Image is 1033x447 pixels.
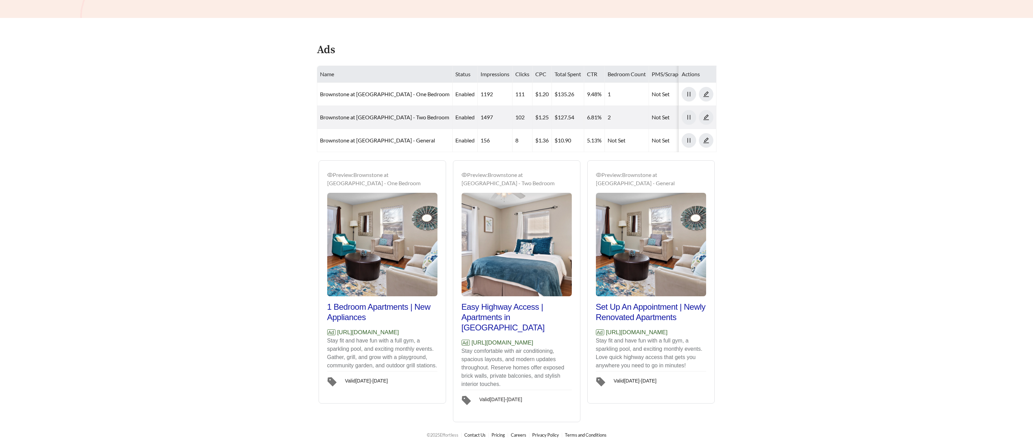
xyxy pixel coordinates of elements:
a: Contact Us [464,432,486,438]
span: Ad [327,329,335,335]
a: Privacy Policy [532,432,559,438]
a: Brownstone at [GEOGRAPHIC_DATA] - One Bedroom [320,91,450,97]
button: edit [699,87,713,101]
td: 8 [513,129,533,152]
span: pause [682,137,696,143]
button: pause [682,133,696,148]
span: tag [596,373,611,391]
span: tag [327,373,342,391]
a: Valid[DATE]-[DATE] [462,390,572,409]
td: 156 [478,129,513,152]
td: Not Set [605,129,649,152]
td: $1.36 [533,129,552,152]
p: [URL][DOMAIN_NAME] [327,328,437,337]
div: Preview: Brownstone at [GEOGRAPHIC_DATA] - Two Bedroom [462,171,572,187]
th: Name [317,66,453,83]
span: CPC [535,71,546,77]
span: tag [462,391,477,409]
p: Stay comfortable with air conditioning, spacious layouts, and modern updates throughout. Reserve ... [462,347,572,388]
th: Clicks [513,66,533,83]
td: 2 [605,106,649,129]
a: Brownstone at [GEOGRAPHIC_DATA] - Two Bedroom [320,114,449,120]
th: Status [453,66,478,83]
th: Actions [679,66,716,83]
span: pause [682,91,696,97]
td: 5.13% [584,129,605,152]
th: Bedroom Count [605,66,649,83]
div: Valid [DATE] - [DATE] [614,376,657,384]
span: edit [699,114,713,120]
td: $1.20 [533,83,552,106]
a: Pricing [492,432,505,438]
img: Preview_Brownstone at Overland Park - One Bedroom [327,193,437,296]
button: edit [699,110,713,125]
span: edit [699,91,713,97]
p: [URL][DOMAIN_NAME] [462,338,572,347]
a: Terms and Conditions [565,432,607,438]
a: edit [699,91,713,97]
span: pause [682,114,696,120]
div: Valid [DATE] - [DATE] [479,394,522,402]
span: enabled [455,114,475,120]
td: 9.48% [584,83,605,106]
h2: Set Up An Appointment | Newly Renovated Apartments [596,302,706,322]
td: $127.54 [552,106,584,129]
th: Impressions [478,66,513,83]
div: Preview: Brownstone at [GEOGRAPHIC_DATA] - One Bedroom [327,171,437,187]
span: enabled [455,91,475,97]
a: edit [699,137,713,143]
button: pause [682,110,696,125]
span: enabled [455,137,475,143]
span: CTR [587,71,597,77]
td: Not Set [649,83,711,106]
h2: Easy Highway Access | Apartments in [GEOGRAPHIC_DATA] [462,302,572,333]
a: edit [699,114,713,120]
button: pause [682,87,696,101]
span: eye [327,172,333,178]
td: 1 [605,83,649,106]
th: PMS/Scraper Unit Price [649,66,711,83]
p: [URL][DOMAIN_NAME] [596,328,706,337]
span: eye [596,172,601,178]
td: 102 [513,106,533,129]
td: Not Set [649,106,711,129]
span: edit [699,137,713,143]
img: Preview_Brownstone at Overland Park - General [596,193,706,296]
td: 6.81% [584,106,605,129]
h2: 1 Bedroom Apartments | New Appliances [327,302,437,322]
td: $1.25 [533,106,552,129]
span: Ad [596,329,604,335]
div: Valid [DATE] - [DATE] [345,376,388,384]
td: 1497 [478,106,513,129]
h4: Ads [317,44,335,56]
th: Total Spent [552,66,584,83]
a: Valid[DATE]-[DATE] [327,371,437,391]
td: Not Set [649,129,711,152]
img: Preview_Brownstone at Overland Park - Two Bedroom [462,193,572,296]
span: © 2025 Effortless [427,432,458,438]
td: $10.90 [552,129,584,152]
td: 1192 [478,83,513,106]
a: Careers [511,432,526,438]
div: Preview: Brownstone at [GEOGRAPHIC_DATA] - General [596,171,706,187]
p: Stay fit and have fun with a full gym, a sparkling pool, and exciting monthly events. Gather, gri... [327,337,437,370]
td: $135.26 [552,83,584,106]
span: eye [462,172,467,178]
button: edit [699,133,713,148]
a: Valid[DATE]-[DATE] [596,371,706,391]
td: 111 [513,83,533,106]
p: Stay fit and have fun with a full gym, a sparkling pool, and exciting monthly events. Love quick ... [596,337,706,370]
a: Brownstone at [GEOGRAPHIC_DATA] - General [320,137,435,143]
span: Ad [462,340,470,346]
